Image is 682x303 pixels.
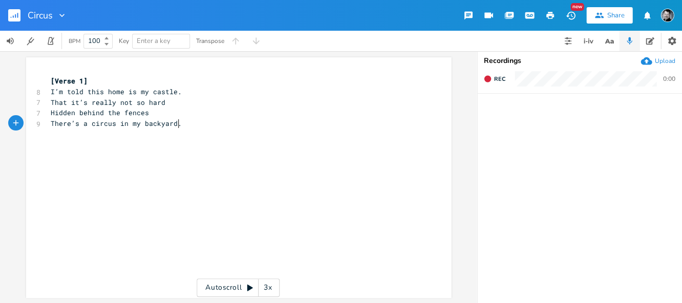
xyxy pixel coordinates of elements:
span: I’m told this home is my castle. [51,87,182,96]
button: New [560,6,581,25]
div: Recordings [483,57,676,64]
span: Rec [494,75,505,83]
span: [Verse 1] [51,76,88,85]
div: Key [119,38,129,44]
button: Rec [479,71,509,87]
div: Transpose [196,38,224,44]
span: Enter a key [137,36,170,46]
div: 0:00 [663,76,675,82]
div: New [570,3,584,11]
div: BPM [69,38,80,44]
div: 3x [259,278,277,297]
button: Upload [641,55,675,67]
div: Share [607,11,624,20]
div: Autoscroll [197,278,280,297]
div: Upload [654,57,675,65]
span: That it’s really not so hard [51,98,165,107]
button: Share [586,7,632,24]
span: Circus [28,11,53,20]
span: Hidden behind the fences [51,108,149,117]
img: Timothy James [660,9,674,22]
span: There’s a circus in my backyard. [51,119,182,128]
